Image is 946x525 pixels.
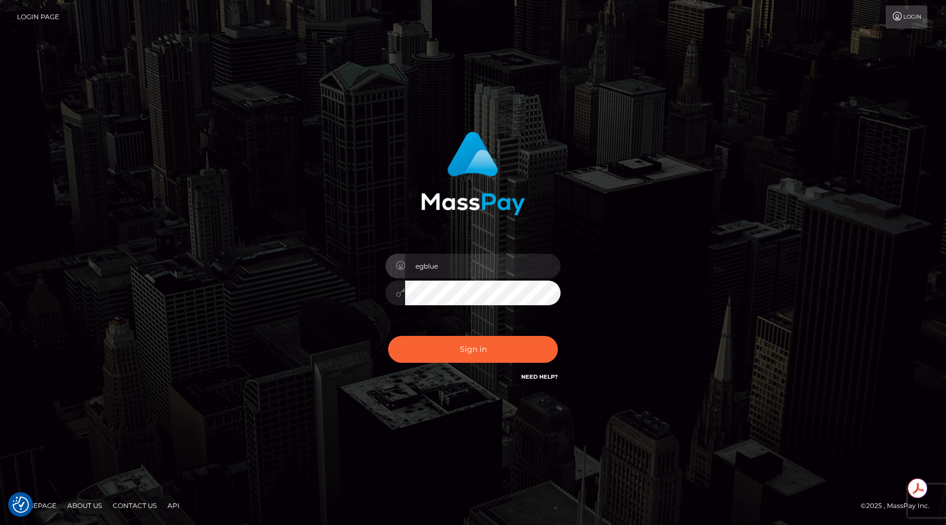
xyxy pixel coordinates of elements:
input: Username... [405,254,561,278]
a: About Us [63,497,106,514]
a: Need Help? [521,373,558,380]
a: Login [886,5,927,28]
a: API [163,497,184,514]
button: Sign in [388,336,558,363]
img: Revisit consent button [13,497,29,513]
button: Consent Preferences [13,497,29,513]
a: Homepage [12,497,61,514]
a: Contact Us [108,497,161,514]
a: Login Page [17,5,59,28]
img: MassPay Login [421,132,525,215]
div: © 2025 , MassPay Inc. [861,500,938,512]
